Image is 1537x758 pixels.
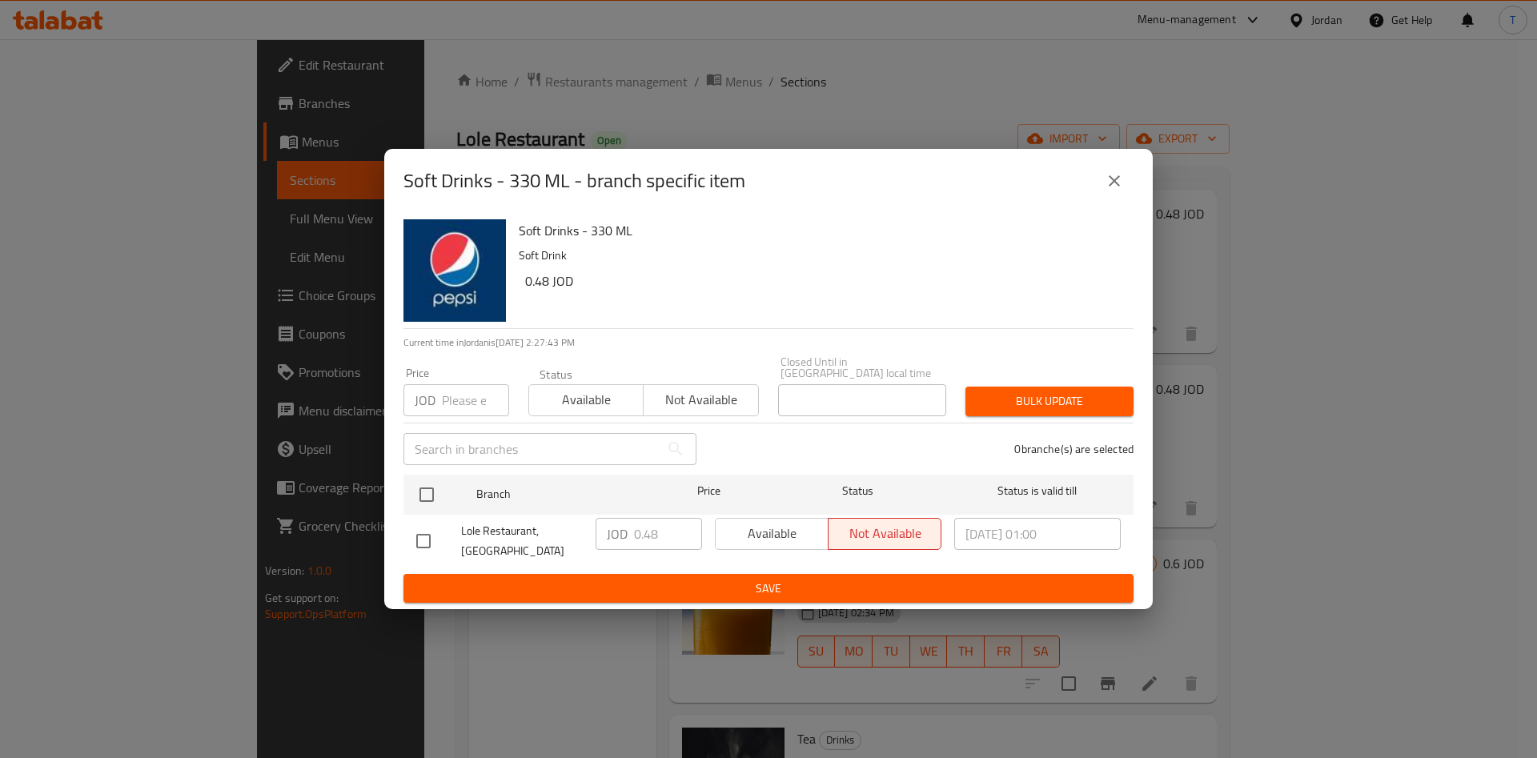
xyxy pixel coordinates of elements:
[416,579,1121,599] span: Save
[415,391,435,410] p: JOD
[442,384,509,416] input: Please enter price
[775,481,941,501] span: Status
[519,219,1121,242] h6: Soft Drinks - 330 ML
[1014,441,1134,457] p: 0 branche(s) are selected
[978,391,1121,411] span: Bulk update
[965,387,1134,416] button: Bulk update
[634,518,702,550] input: Please enter price
[536,388,637,411] span: Available
[403,574,1134,604] button: Save
[954,481,1121,501] span: Status is valid till
[476,484,643,504] span: Branch
[403,219,506,322] img: Soft Drinks - 330 ML
[403,335,1134,350] p: Current time in Jordan is [DATE] 2:27:43 PM
[403,168,745,194] h2: Soft Drinks - 330 ML - branch specific item
[607,524,628,543] p: JOD
[1095,162,1134,200] button: close
[525,270,1121,292] h6: 0.48 JOD
[519,246,1121,266] p: Soft Drink
[461,521,583,561] span: Lole Restaurant, [GEOGRAPHIC_DATA]
[528,384,644,416] button: Available
[643,384,758,416] button: Not available
[403,433,660,465] input: Search in branches
[650,388,752,411] span: Not available
[656,481,762,501] span: Price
